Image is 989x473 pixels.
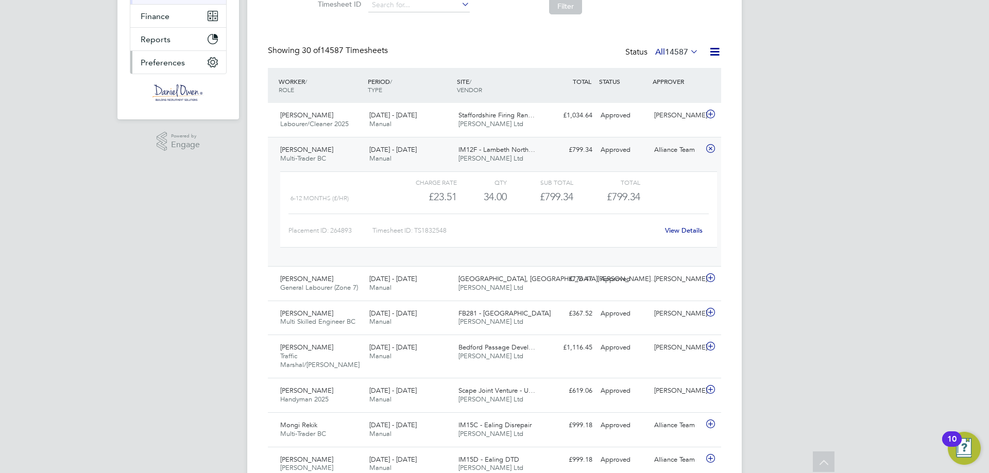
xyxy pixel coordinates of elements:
[573,77,591,85] span: TOTAL
[596,107,650,124] div: Approved
[454,72,543,99] div: SITE
[596,339,650,356] div: Approved
[369,352,391,360] span: Manual
[543,107,596,124] div: £1,034.64
[458,309,551,318] span: FB281 - [GEOGRAPHIC_DATA]
[458,395,523,404] span: [PERSON_NAME] Ltd
[130,84,227,101] a: Go to home page
[280,145,333,154] span: [PERSON_NAME]
[280,283,358,292] span: General Labourer (Zone 7)
[390,176,457,188] div: Charge rate
[573,176,640,188] div: Total
[291,195,349,202] span: 6-12 Months (£/HR)
[369,343,417,352] span: [DATE] - [DATE]
[650,271,704,288] div: [PERSON_NAME]
[655,47,698,57] label: All
[596,417,650,434] div: Approved
[369,309,417,318] span: [DATE] - [DATE]
[650,305,704,322] div: [PERSON_NAME]
[650,382,704,399] div: [PERSON_NAME]
[280,386,333,395] span: [PERSON_NAME]
[302,45,388,56] span: 14587 Timesheets
[305,77,307,85] span: /
[369,395,391,404] span: Manual
[458,429,523,438] span: [PERSON_NAME] Ltd
[141,34,170,44] span: Reports
[596,305,650,322] div: Approved
[280,317,355,326] span: Multi Skilled Engineer BC
[369,421,417,429] span: [DATE] - [DATE]
[130,51,226,74] button: Preferences
[625,45,701,60] div: Status
[171,141,200,149] span: Engage
[458,283,523,292] span: [PERSON_NAME] Ltd
[458,343,535,352] span: Bedford Passage Devel…
[948,432,981,465] button: Open Resource Center, 10 new notifications
[280,309,333,318] span: [PERSON_NAME]
[458,145,535,154] span: IM12F - Lambeth North…
[507,176,573,188] div: Sub Total
[365,72,454,99] div: PERIOD
[369,463,391,472] span: Manual
[369,386,417,395] span: [DATE] - [DATE]
[458,111,535,119] span: Staffordshire Firing Ran…
[650,417,704,434] div: Alliance Team
[279,85,294,94] span: ROLE
[458,317,523,326] span: [PERSON_NAME] Ltd
[280,455,333,464] span: [PERSON_NAME]
[369,429,391,438] span: Manual
[543,382,596,399] div: £619.06
[607,190,640,203] span: £799.34
[372,222,658,239] div: Timesheet ID: TS1832548
[543,451,596,468] div: £999.18
[543,339,596,356] div: £1,116.45
[369,111,417,119] span: [DATE] - [DATE]
[280,463,333,472] span: [PERSON_NAME]
[458,421,532,429] span: IM15C - Ealing Disrepair
[543,142,596,159] div: £799.34
[665,47,688,57] span: 14587
[457,188,507,205] div: 34.00
[596,142,650,159] div: Approved
[457,176,507,188] div: QTY
[458,154,523,163] span: [PERSON_NAME] Ltd
[665,226,703,235] a: View Details
[141,58,185,67] span: Preferences
[458,119,523,128] span: [PERSON_NAME] Ltd
[280,429,326,438] span: Multi-Trader BC
[543,417,596,434] div: £999.18
[596,72,650,91] div: STATUS
[458,274,657,283] span: [GEOGRAPHIC_DATA], [GEOGRAPHIC_DATA][PERSON_NAME]…
[152,84,204,101] img: danielowen-logo-retina.png
[288,222,372,239] div: Placement ID: 264893
[280,395,329,404] span: Handyman 2025
[280,111,333,119] span: [PERSON_NAME]
[650,142,704,159] div: Alliance Team
[280,343,333,352] span: [PERSON_NAME]
[280,274,333,283] span: [PERSON_NAME]
[458,463,523,472] span: [PERSON_NAME] Ltd
[369,119,391,128] span: Manual
[650,339,704,356] div: [PERSON_NAME]
[157,132,200,151] a: Powered byEngage
[368,85,382,94] span: TYPE
[280,154,326,163] span: Multi-Trader BC
[130,28,226,50] button: Reports
[650,72,704,91] div: APPROVER
[390,188,457,205] div: £23.51
[650,451,704,468] div: Alliance Team
[280,421,317,429] span: Mongi Rekik
[457,85,482,94] span: VENDOR
[596,451,650,468] div: Approved
[141,11,169,21] span: Finance
[369,145,417,154] span: [DATE] - [DATE]
[596,382,650,399] div: Approved
[458,352,523,360] span: [PERSON_NAME] Ltd
[369,455,417,464] span: [DATE] - [DATE]
[543,305,596,322] div: £367.52
[280,119,349,128] span: Labourer/Cleaner 2025
[458,455,519,464] span: IM15D - Ealing DTD
[171,132,200,141] span: Powered by
[268,45,390,56] div: Showing
[469,77,471,85] span: /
